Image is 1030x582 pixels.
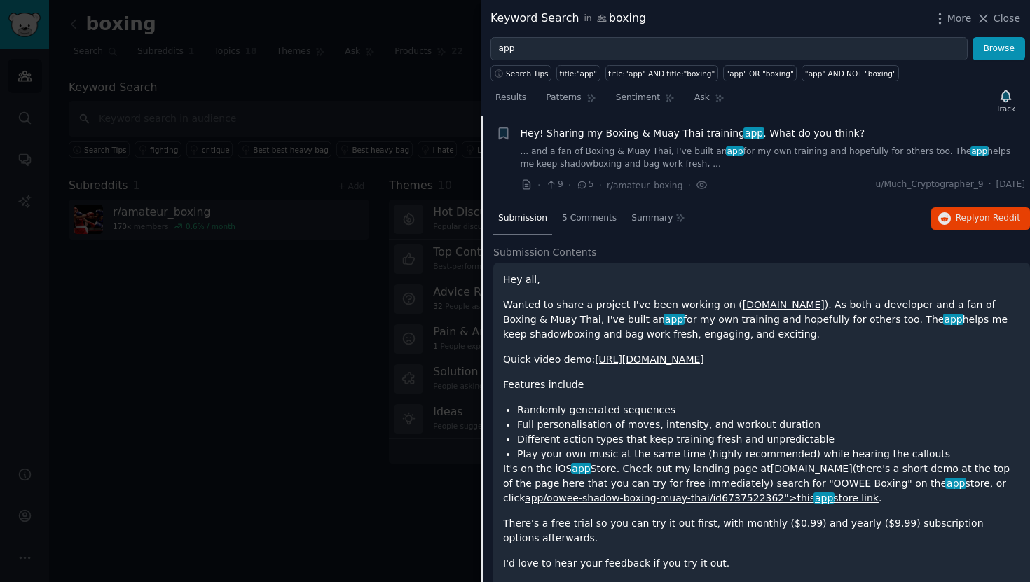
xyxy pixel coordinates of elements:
span: Submission Contents [493,245,597,260]
input: Try a keyword related to your business [490,37,968,61]
li: Randomly generated sequences [517,403,1020,417]
span: u/Much_Cryptographer_9 [876,179,984,191]
div: Keyword Search boxing [490,10,646,27]
span: app [571,463,592,474]
button: Replyon Reddit [931,207,1030,230]
a: [URL][DOMAIN_NAME] [595,354,704,365]
span: Hey! Sharing my Boxing & Muay Thai training . What do you think? [521,126,865,141]
div: "app" AND NOT "boxing" [805,69,896,78]
button: Close [976,11,1020,26]
span: Results [495,92,526,104]
span: app [743,127,764,139]
span: app [726,146,745,156]
span: app [813,492,835,504]
a: Ask [689,87,729,116]
a: [DOMAIN_NAME] [771,463,853,474]
a: [DOMAIN_NAME] [743,299,825,310]
button: Browse [973,37,1025,61]
span: · [568,178,571,193]
span: app [945,478,966,489]
div: "app" OR "boxing" [726,69,794,78]
a: title:"app" [556,65,600,81]
span: Close [994,11,1020,26]
span: app [943,314,964,325]
div: title:"app" AND title:"boxing" [608,69,715,78]
span: app [664,314,685,325]
span: 9 [545,179,563,191]
span: [DATE] [996,179,1025,191]
li: Full personalisation of moves, intensity, and workout duration [517,417,1020,432]
span: 5 [576,179,593,191]
button: Search Tips [490,65,551,81]
p: Hey all, [503,272,1020,287]
p: Features include [503,377,1020,392]
span: Summary [631,212,673,225]
span: Reply [956,212,1020,225]
span: Sentiment [616,92,660,104]
li: Play your own music at the same time (highly recommended) while hearing the callouts [517,447,1020,462]
a: Patterns [541,87,600,116]
span: Ask [694,92,710,104]
a: title:"app" AND title:"boxing" [605,65,718,81]
span: Search Tips [506,69,549,78]
a: Sentiment [611,87,680,116]
span: Patterns [546,92,581,104]
a: "app" OR "boxing" [723,65,797,81]
a: app/oowee-shadow-boxing-muay-thai/id6737522362">thisappstore link [525,492,879,504]
span: · [687,178,690,193]
button: Track [991,86,1020,116]
span: More [947,11,972,26]
a: Hey! Sharing my Boxing & Muay Thai trainingapp. What do you think? [521,126,865,141]
a: Results [490,87,531,116]
p: There's a free trial so you can try it out first, with monthly ($0.99) and yearly ($9.99) subscri... [503,516,1020,546]
p: It's on the iOS Store. Check out my landing page at (there's a short demo at the top of the page ... [503,462,1020,506]
span: 5 Comments [562,212,617,225]
span: on Reddit [980,213,1020,223]
span: in [584,13,591,25]
p: Quick video demo: [503,352,1020,367]
a: "app" AND NOT "boxing" [802,65,899,81]
li: Different action types that keep training fresh and unpredictable [517,432,1020,447]
div: title:"app" [560,69,598,78]
span: · [537,178,540,193]
span: · [989,179,991,191]
span: app [970,146,989,156]
button: More [933,11,972,26]
span: · [599,178,602,193]
div: Track [996,104,1015,113]
span: r/amateur_boxing [607,181,682,190]
p: I'd love to hear your feedback if you try it out. [503,556,1020,571]
p: Wanted to share a project I've been working on ( ). As both a developer and a fan of Boxing & Mua... [503,298,1020,342]
a: ... and a fan of Boxing & Muay Thai, I've built anappfor my own training and hopefully for others... [521,146,1026,170]
span: Submission [498,212,547,225]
